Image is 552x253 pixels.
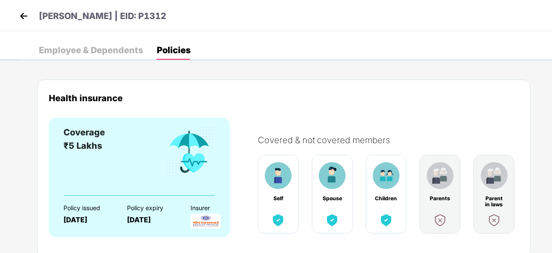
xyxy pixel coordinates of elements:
div: Parent in laws [483,195,505,202]
img: benefitCardImg [319,162,346,189]
img: benefitCardImg [432,212,448,228]
div: [DATE] [127,216,175,224]
div: Policy expiry [127,205,175,211]
img: benefitCardImg [481,162,508,189]
img: benefitCardImg [486,212,502,228]
div: [DATE] [63,216,112,224]
img: benefitCardImg [324,212,340,228]
img: benefitCardImg [270,212,286,228]
img: benefitCardImg [378,212,394,228]
div: Health insurance [49,93,519,103]
img: benefitCardImg [373,162,400,189]
img: benefitCardImg [164,126,215,178]
div: Policy issued [63,205,112,211]
div: Insurer [190,205,239,211]
div: Covered & not covered members [258,135,527,145]
div: Employee & Dependents [39,46,143,54]
img: back [17,10,30,22]
div: Parents [429,195,451,202]
div: Self [267,195,289,202]
p: [PERSON_NAME] | EID: P1312 [39,10,166,23]
div: Policies [157,46,190,54]
div: Coverage [63,126,105,139]
img: benefitCardImg [427,162,454,189]
span: ₹5 Lakhs [63,141,102,151]
img: benefitCardImg [265,162,292,189]
img: InsurerLogo [190,214,221,229]
div: Spouse [321,195,343,202]
div: Children [375,195,397,202]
